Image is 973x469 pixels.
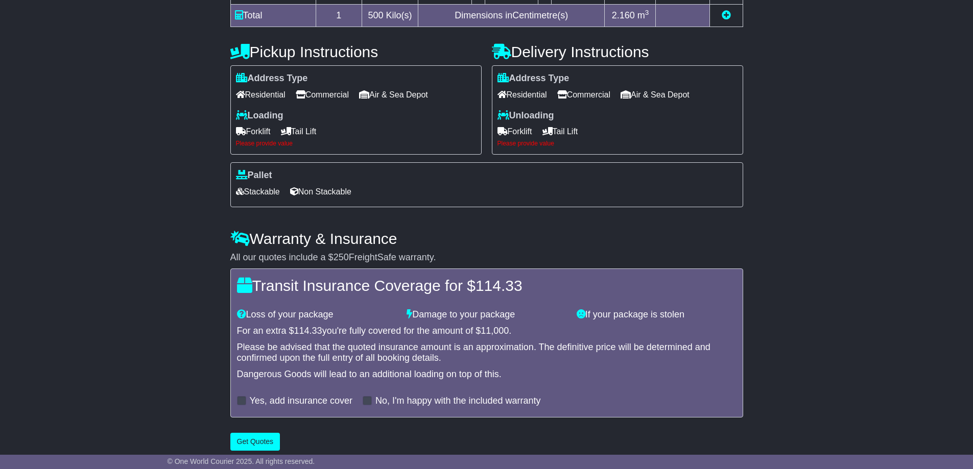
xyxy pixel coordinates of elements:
div: All our quotes include a $ FreightSafe warranty. [230,252,743,263]
span: 500 [368,10,384,20]
div: For an extra $ you're fully covered for the amount of $ . [237,326,737,337]
td: 1 [316,5,362,27]
span: Tail Lift [542,124,578,139]
label: Address Type [497,73,569,84]
div: Please provide value [236,140,476,147]
label: Unloading [497,110,554,121]
div: Please provide value [497,140,738,147]
span: Air & Sea Depot [621,87,690,103]
span: Air & Sea Depot [359,87,428,103]
div: Damage to your package [401,309,572,320]
div: Please be advised that the quoted insurance amount is an approximation. The definitive price will... [237,342,737,364]
span: Stackable [236,184,280,200]
td: Kilo(s) [362,5,418,27]
label: Yes, add insurance cover [250,396,352,407]
span: Residential [236,87,286,103]
label: Loading [236,110,283,121]
h4: Pickup Instructions [230,43,482,60]
span: 114.33 [476,277,523,294]
td: Dimensions in Centimetre(s) [418,5,605,27]
h4: Delivery Instructions [492,43,743,60]
div: If your package is stolen [572,309,742,320]
span: 114.33 [294,326,322,336]
div: Dangerous Goods will lead to an additional loading on top of this. [237,369,737,380]
span: Commercial [296,87,349,103]
span: Residential [497,87,547,103]
span: 11,000 [481,326,509,336]
span: m [637,10,649,20]
span: 2.160 [612,10,635,20]
span: Forklift [497,124,532,139]
span: Forklift [236,124,271,139]
td: Total [230,5,316,27]
label: No, I'm happy with the included warranty [375,396,541,407]
h4: Warranty & Insurance [230,230,743,247]
span: 250 [334,252,349,262]
sup: 3 [645,9,649,16]
span: Tail Lift [281,124,317,139]
span: Non Stackable [290,184,351,200]
button: Get Quotes [230,433,280,451]
a: Add new item [722,10,731,20]
span: © One World Courier 2025. All rights reserved. [168,457,315,465]
label: Pallet [236,170,272,181]
h4: Transit Insurance Coverage for $ [237,277,737,294]
label: Address Type [236,73,308,84]
span: Commercial [557,87,610,103]
div: Loss of your package [232,309,402,320]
